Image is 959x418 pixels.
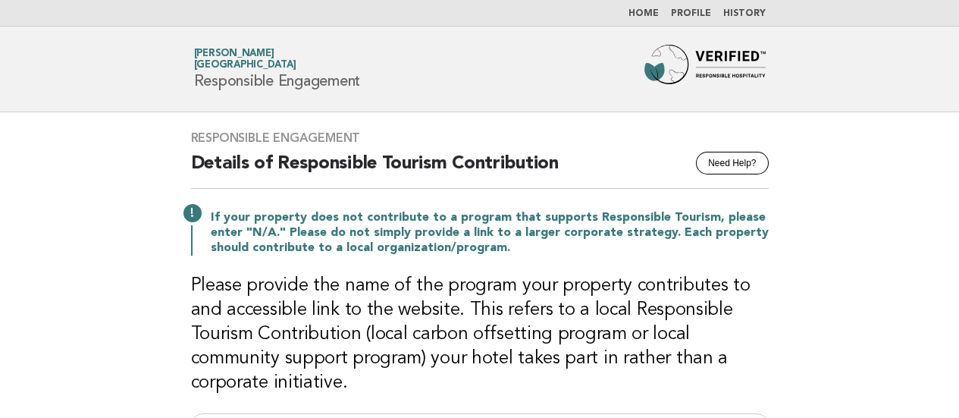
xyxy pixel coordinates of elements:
[194,49,296,70] a: [PERSON_NAME][GEOGRAPHIC_DATA]
[191,274,769,395] h3: Please provide the name of the program your property contributes to and accessible link to the we...
[628,9,659,18] a: Home
[191,130,769,146] h3: Responsible Engagement
[194,49,361,89] h1: Responsible Engagement
[194,61,296,71] span: [GEOGRAPHIC_DATA]
[723,9,766,18] a: History
[671,9,711,18] a: Profile
[644,45,766,93] img: Forbes Travel Guide
[191,152,769,189] h2: Details of Responsible Tourism Contribution
[696,152,768,174] button: Need Help?
[211,210,769,256] p: If your property does not contribute to a program that supports Responsible Tourism, please enter...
